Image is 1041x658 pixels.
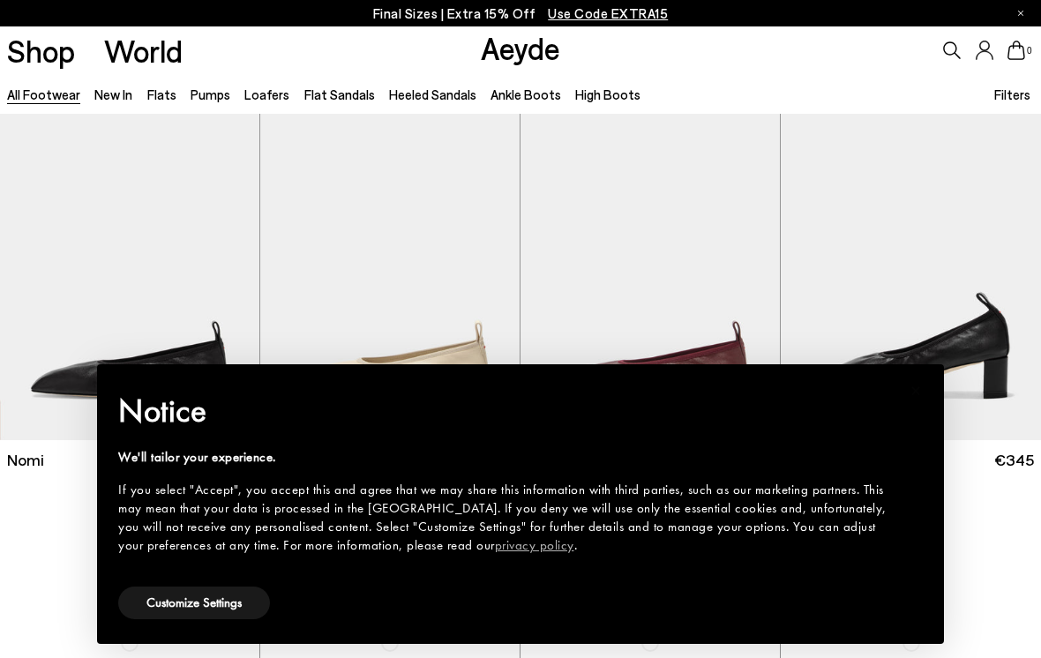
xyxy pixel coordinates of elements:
a: 0 [1007,41,1025,60]
img: Narissa Ruched Pumps [781,114,1041,440]
img: Nomi Ruched Flats [260,114,520,440]
img: Nomi Ruched Flats [520,114,780,440]
a: Shop [7,35,75,66]
p: Final Sizes | Extra 15% Off [373,3,669,25]
a: Heeled Sandals [389,86,476,102]
a: Aeyde [481,29,560,66]
a: World [104,35,183,66]
span: €345 [994,449,1034,471]
h2: Notice [118,388,895,434]
span: × [910,377,922,404]
span: Filters [994,86,1030,102]
a: Flats [147,86,176,102]
a: Pumps [191,86,230,102]
div: We'll tailor your experience. [118,448,895,467]
span: Nomi [7,449,44,471]
a: High Boots [575,86,640,102]
a: privacy policy [495,536,574,554]
a: Flat Sandals [304,86,375,102]
a: Loafers [244,86,289,102]
button: Customize Settings [118,587,270,619]
span: Navigate to /collections/ss25-final-sizes [548,5,668,21]
a: All Footwear [7,86,80,102]
span: 0 [1025,46,1034,56]
a: Ankle Boots [491,86,561,102]
div: If you select "Accept", you accept this and agree that we may share this information with third p... [118,481,895,555]
button: Close this notice [895,370,937,412]
a: New In [94,86,132,102]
